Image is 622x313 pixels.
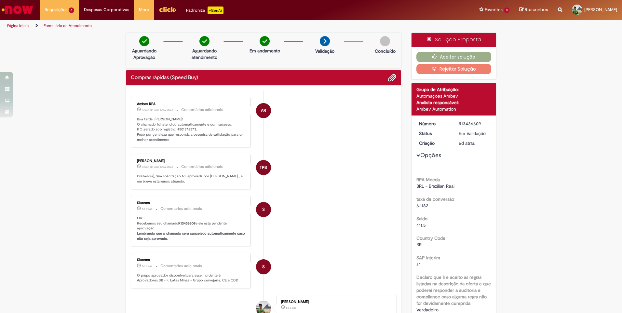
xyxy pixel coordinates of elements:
div: Ambev Automation [416,106,492,112]
span: [PERSON_NAME] [584,7,617,12]
a: Página inicial [7,23,30,28]
p: +GenAi [208,7,223,14]
img: img-circle-grey.png [380,36,390,46]
div: Padroniza [186,7,223,14]
div: Solução Proposta [412,33,496,47]
p: Validação [315,48,334,54]
span: Requisições [45,7,67,13]
p: Concluído [375,48,396,54]
a: Rascunhos [519,7,548,13]
div: [PERSON_NAME] [137,159,245,163]
p: Prezado(a), Sua solicitação foi aprovada por [PERSON_NAME] , e em breve estaremos atuando. [137,174,245,184]
span: 411.5 [416,222,426,228]
img: arrow-next.png [320,36,330,46]
time: 21/08/2025 14:31:12 [142,264,152,268]
b: Country Code [416,235,445,241]
span: S [262,202,265,217]
small: Comentários adicionais [160,263,202,269]
img: click_logo_yellow_360x200.png [159,5,176,14]
span: Favoritos [485,7,503,13]
img: check-circle-green.png [139,36,149,46]
img: check-circle-green.png [260,36,270,46]
dt: Status [414,130,454,137]
span: Verdadeiro [416,307,439,313]
time: 27/08/2025 12:18:31 [142,108,173,112]
div: System [256,202,271,217]
span: S [262,259,265,275]
button: Aceitar solução [416,52,492,62]
span: 6 [69,7,74,13]
time: 21/08/2025 14:31:14 [142,207,152,211]
small: Comentários adicionais [181,107,223,113]
img: ServiceNow [1,3,34,16]
div: Tiago Pereira Bernardes [256,160,271,175]
b: Saldo [416,216,427,222]
small: Comentários adicionais [160,206,202,211]
span: cerca de uma hora atrás [142,165,173,169]
p: Aguardando Aprovação [128,48,160,61]
b: RPA Moeda [416,177,440,183]
div: Sistema [137,258,245,262]
span: BR [416,242,422,248]
span: 6d atrás [142,207,152,211]
div: Em Validação [459,130,489,137]
p: Aguardando atendimento [189,48,220,61]
p: O grupo aprovador disponível para esse incidente é: Aprovadores SB - F. Latas Minas - Grupo cerve... [137,273,245,283]
div: Ambev RPA [137,102,245,106]
b: SAP Interim [416,255,440,261]
span: s4 [416,261,421,267]
time: 27/08/2025 12:00:31 [142,165,173,169]
span: Rascunhos [525,7,548,13]
span: 6d atrás [286,306,296,310]
button: Rejeitar Solução [416,64,492,74]
div: Analista responsável: [416,99,492,106]
b: taxa de conversão [416,196,454,202]
dt: Criação [414,140,454,146]
img: check-circle-green.png [199,36,210,46]
small: Comentários adicionais [181,164,223,170]
time: 21/08/2025 14:31:03 [459,140,475,146]
div: Ambev RPA [256,103,271,118]
div: Grupo de Atribuição: [416,86,492,93]
span: TPB [260,160,267,175]
p: Boa tarde, [PERSON_NAME]! O chamado foi atendido automaticamente e com sucesso. P.O gerado sob re... [137,117,245,143]
div: Automações Ambev [416,93,492,99]
span: More [139,7,149,13]
span: 3 [504,7,509,13]
dt: Número [414,120,454,127]
p: Olá! Recebemos seu chamado e ele esta pendente aprovação. [137,216,245,241]
span: AR [261,103,266,118]
p: Em andamento [250,48,280,54]
h2: Compras rápidas (Speed Buy) Histórico de tíquete [131,75,198,81]
a: Formulário de Atendimento [44,23,92,28]
time: 21/08/2025 14:30:52 [286,306,296,310]
div: System [256,259,271,274]
div: Sistema [137,201,245,205]
span: cerca de uma hora atrás [142,108,173,112]
div: 21/08/2025 14:31:03 [459,140,489,146]
span: 6d atrás [459,140,475,146]
b: Declaro que li e aceito as regras listadas na descrição da oferta e que poderei responder a audit... [416,274,491,306]
span: 6d atrás [142,264,152,268]
ul: Trilhas de página [5,20,410,32]
div: [PERSON_NAME] [281,300,389,304]
span: Despesas Corporativas [84,7,129,13]
span: BRL - Brazilian Real [416,183,454,189]
div: R13436609 [459,120,489,127]
span: 6.1182 [416,203,428,209]
b: Lembrando que o chamado será cancelado automaticamente caso não seja aprovado. [137,231,246,241]
button: Adicionar anexos [388,74,396,82]
b: R13436609 [178,221,196,226]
